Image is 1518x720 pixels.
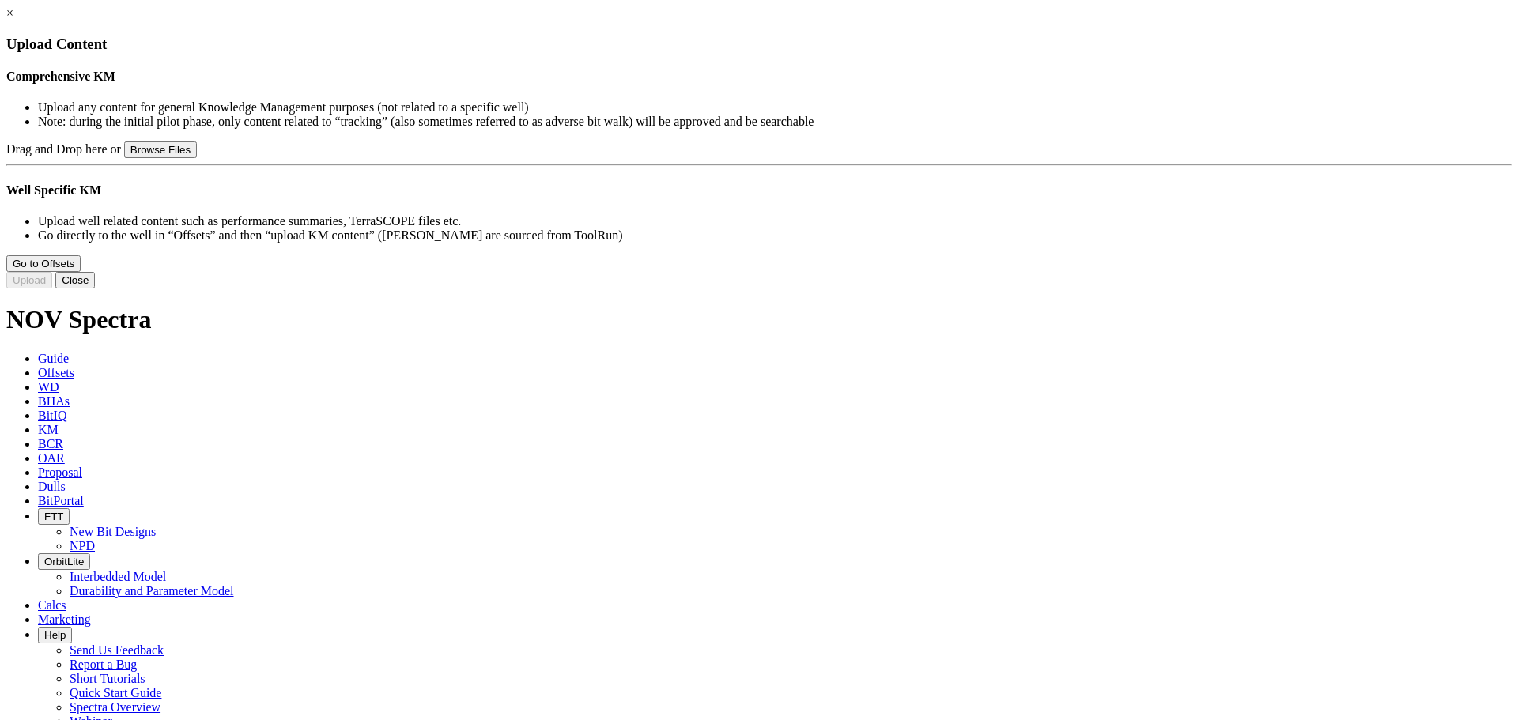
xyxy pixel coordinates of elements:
[6,305,1512,334] h1: NOV Spectra
[38,115,1512,129] li: Note: during the initial pilot phase, only content related to “tracking” (also sometimes referred...
[70,686,161,699] a: Quick Start Guide
[38,100,1512,115] li: Upload any content for general Knowledge Management purposes (not related to a specific well)
[38,466,82,479] span: Proposal
[38,613,91,626] span: Marketing
[38,598,66,612] span: Calcs
[70,584,234,597] a: Durability and Parameter Model
[70,672,145,685] a: Short Tutorials
[38,394,70,408] span: BHAs
[38,494,84,507] span: BitPortal
[6,142,108,156] span: Drag and Drop here
[38,423,59,436] span: KM
[124,141,197,158] button: Browse Files
[70,570,166,583] a: Interbedded Model
[38,437,63,450] span: BCR
[38,214,1512,228] li: Upload well related content such as performance summaries, TerraSCOPE files etc.
[70,643,164,657] a: Send Us Feedback
[44,556,84,567] span: OrbitLite
[70,525,156,538] a: New Bit Designs
[6,183,1512,198] h4: Well Specific KM
[44,511,63,522] span: FTT
[44,629,66,641] span: Help
[111,142,121,156] span: or
[38,352,69,365] span: Guide
[6,70,1512,84] h4: Comprehensive KM
[38,409,66,422] span: BitIQ
[38,380,59,394] span: WD
[55,272,95,288] button: Close
[38,480,66,493] span: Dulls
[38,451,65,465] span: OAR
[70,658,137,671] a: Report a Bug
[6,272,52,288] button: Upload
[38,228,1512,243] li: Go directly to the well in “Offsets” and then “upload KM content” ([PERSON_NAME] are sourced from...
[38,366,74,379] span: Offsets
[6,36,107,52] span: Upload Content
[6,255,81,272] button: Go to Offsets
[70,700,160,714] a: Spectra Overview
[70,539,95,552] a: NPD
[6,6,13,20] a: ×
